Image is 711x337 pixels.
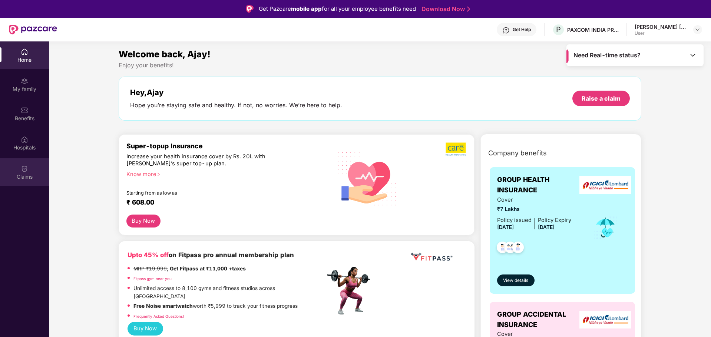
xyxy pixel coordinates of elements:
[493,239,512,257] img: svg+xml;base64,PHN2ZyB4bWxucz0iaHR0cDovL3d3dy53My5vcmcvMjAwMC9zdmciIHdpZHRoPSI0OC45NDMiIGhlaWdodD...
[126,190,294,195] div: Starting from as low as
[467,5,470,13] img: Stroke
[421,5,468,13] a: Download Now
[497,274,535,286] button: View details
[332,142,403,214] img: svg+xml;base64,PHN2ZyB4bWxucz0iaHR0cDovL3d3dy53My5vcmcvMjAwMC9zdmciIHhtbG5zOnhsaW5rPSJodHRwOi8vd3...
[291,5,322,12] strong: mobile app
[501,239,519,257] img: svg+xml;base64,PHN2ZyB4bWxucz0iaHR0cDovL3d3dy53My5vcmcvMjAwMC9zdmciIHdpZHRoPSI0OC45MTUiIGhlaWdodD...
[126,215,161,228] button: Buy Now
[21,165,28,172] img: svg+xml;base64,PHN2ZyBpZD0iQ2xhaW0iIHhtbG5zPSJodHRwOi8vd3d3LnczLm9yZy8yMDAwL3N2ZyIgd2lkdGg9IjIwIi...
[246,5,254,13] img: Logo
[133,284,325,300] p: Unlimited access to 8,100 gyms and fitness studios across [GEOGRAPHIC_DATA]
[573,51,641,59] span: Need Real-time status?
[128,251,294,259] b: on Fitpass pro annual membership plan
[119,49,211,60] span: Welcome back, Ajay!
[21,48,28,55] img: svg+xml;base64,PHN2ZyBpZD0iSG9tZSIgeG1sbnM9Imh0dHA6Ly93d3cudzMub3JnLzIwMDAvc3ZnIiB3aWR0aD0iMjAiIG...
[130,101,342,109] div: Hope you’re staying safe and healthy. If not, no worries. We’re here to help.
[579,311,631,329] img: insurerLogo
[259,4,416,13] div: Get Pazcare for all your employee benefits need
[126,142,325,150] div: Super-topup Insurance
[579,176,631,194] img: insurerLogo
[582,94,621,102] div: Raise a claim
[556,25,561,34] span: P
[21,107,28,114] img: svg+xml;base64,PHN2ZyBpZD0iQmVuZWZpdHMiIHhtbG5zPSJodHRwOi8vd3d3LnczLm9yZy8yMDAwL3N2ZyIgd2lkdGg9Ij...
[128,322,163,336] button: Buy Now
[446,142,467,156] img: b5dec4f62d2307b9de63beb79f102df3.png
[497,224,514,230] span: [DATE]
[9,25,57,34] img: New Pazcare Logo
[497,309,583,330] span: GROUP ACCIDENTAL INSURANCE
[503,277,528,284] span: View details
[497,175,583,196] span: GROUP HEALTH INSURANCE
[689,51,697,59] img: Toggle Icon
[513,27,531,33] div: Get Help
[695,27,701,33] img: svg+xml;base64,PHN2ZyBpZD0iRHJvcGRvd24tMzJ4MzIiIHhtbG5zPSJodHRwOi8vd3d3LnczLm9yZy8yMDAwL3N2ZyIgd2...
[133,266,168,272] del: MRP ₹19,999,
[635,23,687,30] div: [PERSON_NAME] [PERSON_NAME]
[128,251,169,259] b: Upto 45% off
[538,216,571,225] div: Policy Expiry
[538,224,555,230] span: [DATE]
[133,314,184,319] a: Frequently Asked Questions!
[133,276,172,281] a: Fitpass gym near you
[497,196,571,204] span: Cover
[409,250,454,264] img: fppp.png
[497,216,532,225] div: Policy issued
[502,27,510,34] img: svg+xml;base64,PHN2ZyBpZD0iSGVscC0zMngzMiIgeG1sbnM9Imh0dHA6Ly93d3cudzMub3JnLzIwMDAvc3ZnIiB3aWR0aD...
[593,215,618,240] img: icon
[156,172,161,176] span: right
[126,153,293,168] div: Increase your health insurance cover by Rs. 20L with [PERSON_NAME]’s super top-up plan.
[130,88,342,97] div: Hey, Ajay
[126,198,318,207] div: ₹ 608.00
[509,239,527,257] img: svg+xml;base64,PHN2ZyB4bWxucz0iaHR0cDovL3d3dy53My5vcmcvMjAwMC9zdmciIHdpZHRoPSI0OC45NDMiIGhlaWdodD...
[21,77,28,85] img: svg+xml;base64,PHN2ZyB3aWR0aD0iMjAiIGhlaWdodD0iMjAiIHZpZXdCb3g9IjAgMCAyMCAyMCIgZmlsbD0ibm9uZSIgeG...
[126,171,321,176] div: Know more
[325,265,377,317] img: fpp.png
[119,61,642,69] div: Enjoy your benefits!
[133,303,193,309] strong: Free Noise smartwatch
[488,148,547,158] span: Company benefits
[567,26,619,33] div: PAXCOM INDIA PRIVATE LIMITED
[170,266,246,272] strong: Get Fitpass at ₹11,000 +taxes
[497,205,571,213] span: ₹7 Lakhs
[21,136,28,143] img: svg+xml;base64,PHN2ZyBpZD0iSG9zcGl0YWxzIiB4bWxucz0iaHR0cDovL3d3dy53My5vcmcvMjAwMC9zdmciIHdpZHRoPS...
[133,302,298,310] p: worth ₹5,999 to track your fitness progress
[635,30,687,36] div: User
